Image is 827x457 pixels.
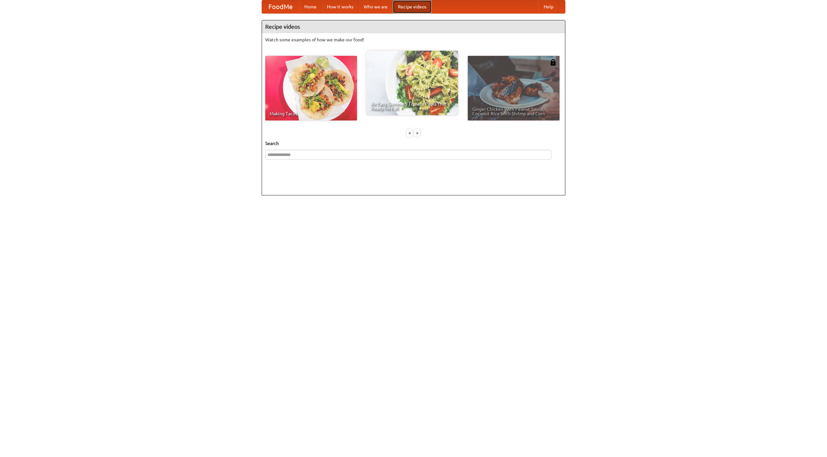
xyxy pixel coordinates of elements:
span: An Easy, Summery Tomato Pasta That's Ready for Fall [371,102,454,111]
h5: Search [265,140,562,147]
a: Home [299,0,322,13]
a: FoodMe [262,0,299,13]
p: Watch some examples of how we make our food! [265,36,562,43]
a: Making Tacos [265,56,357,120]
a: An Easy, Summery Tomato Pasta That's Ready for Fall [366,51,458,115]
h4: Recipe videos [262,20,565,33]
div: » [414,129,420,137]
span: Making Tacos [270,111,352,116]
a: Recipe videos [393,0,432,13]
img: 483408.png [550,59,556,66]
div: « [407,129,413,137]
a: Who we are [359,0,393,13]
a: Help [539,0,559,13]
a: How it works [322,0,359,13]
